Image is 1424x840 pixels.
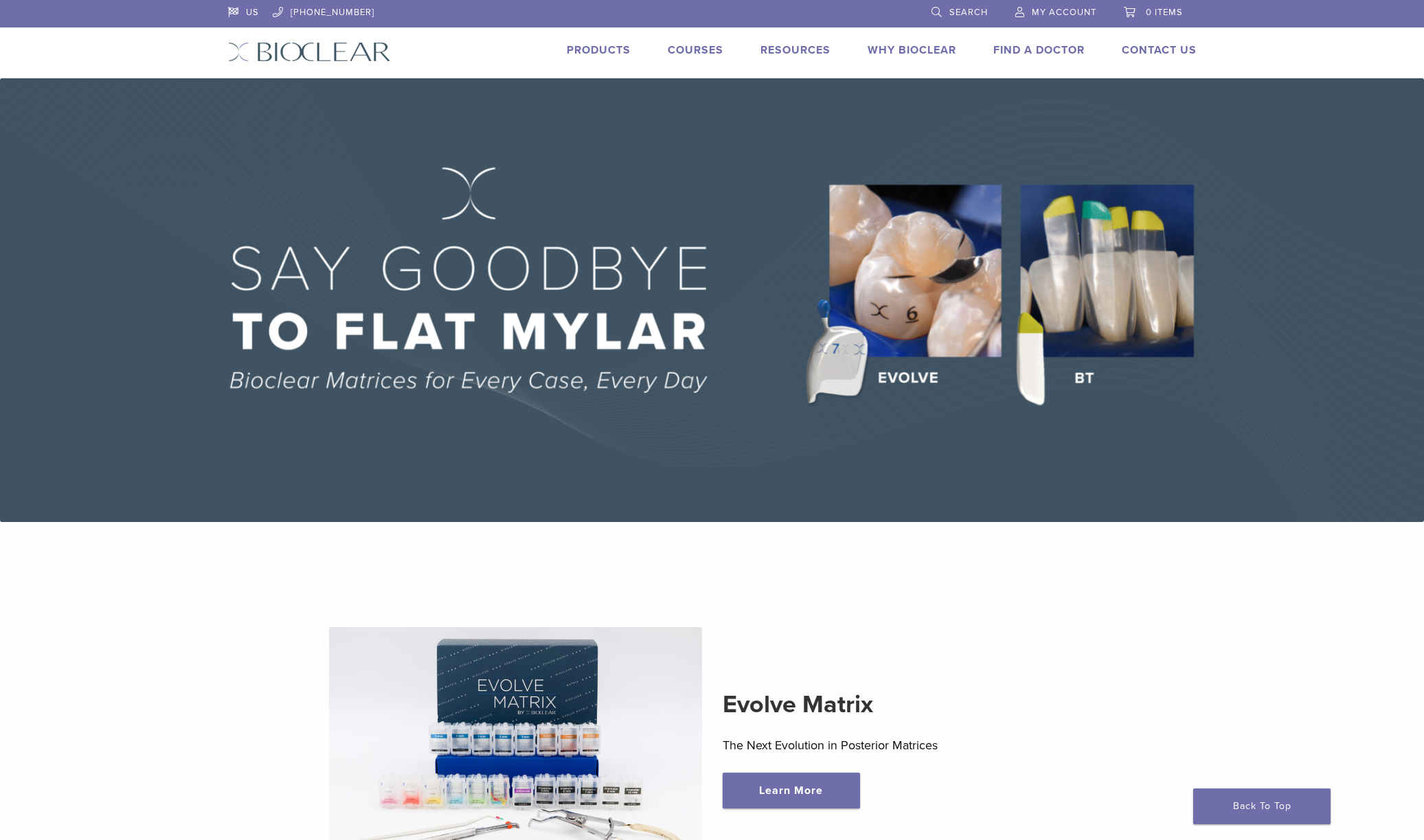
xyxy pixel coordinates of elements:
[567,43,631,57] a: Products
[868,43,956,57] a: Why Bioclear
[1122,43,1197,57] a: Contact Us
[668,43,723,57] a: Courses
[1193,788,1331,824] a: Back To Top
[1032,7,1096,18] span: My Account
[723,773,860,808] a: Learn More
[993,43,1085,57] a: Find A Doctor
[760,43,830,57] a: Resources
[723,735,1096,756] p: The Next Evolution in Posterior Matrices
[723,688,1096,721] h2: Evolve Matrix
[1146,7,1183,18] span: 0 items
[949,7,988,18] span: Search
[228,42,391,62] img: Bioclear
